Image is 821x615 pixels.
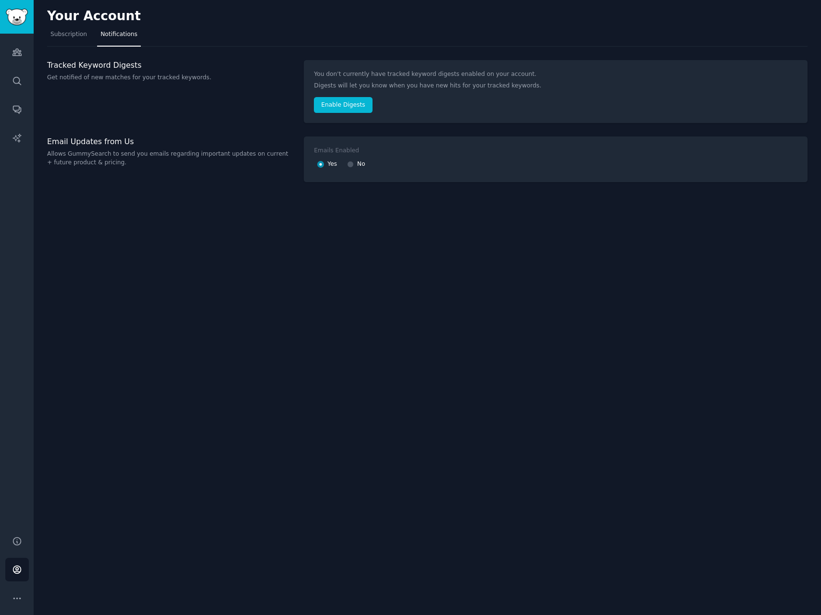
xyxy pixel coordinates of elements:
[47,150,294,167] p: Allows GummySearch to send you emails regarding important updates on current + future product & p...
[47,27,90,47] a: Subscription
[100,30,137,39] span: Notifications
[314,147,359,155] div: Emails Enabled
[327,160,337,169] span: Yes
[314,97,372,113] button: Enable Digests
[47,60,294,70] h3: Tracked Keyword Digests
[314,82,797,90] p: Digests will let you know when you have new hits for your tracked keywords.
[357,160,365,169] span: No
[314,70,797,79] p: You don't currently have tracked keyword digests enabled on your account.
[50,30,87,39] span: Subscription
[97,27,141,47] a: Notifications
[47,136,294,147] h3: Email Updates from Us
[6,9,28,25] img: GummySearch logo
[47,74,294,82] p: Get notified of new matches for your tracked keywords.
[47,9,141,24] h2: Your Account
